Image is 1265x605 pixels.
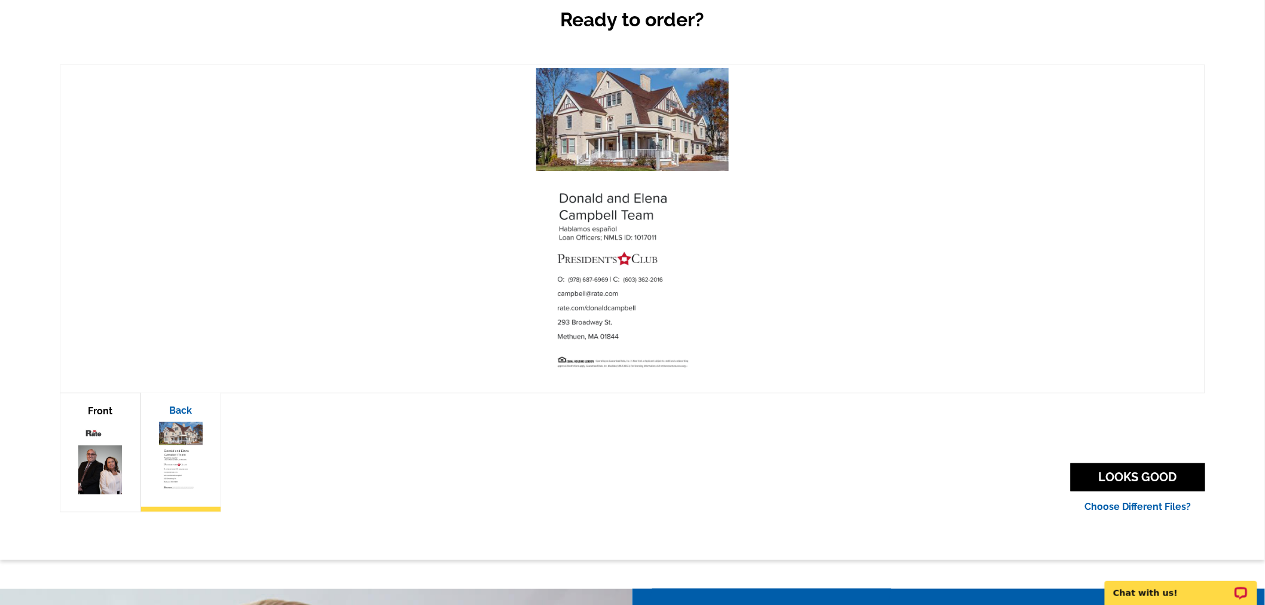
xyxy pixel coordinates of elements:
[1071,463,1205,491] a: LOOKS GOOD
[1097,567,1265,605] iframe: LiveChat chat widget
[536,68,729,390] img: large-thumb.jpg
[159,422,202,494] img: small-thumb.jpg
[60,8,1205,31] h2: Ready to order?
[153,405,209,416] p: Back
[1085,501,1191,512] a: Choose Different Files?
[72,405,128,417] p: Front
[78,423,121,494] img: small-thumb.jpg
